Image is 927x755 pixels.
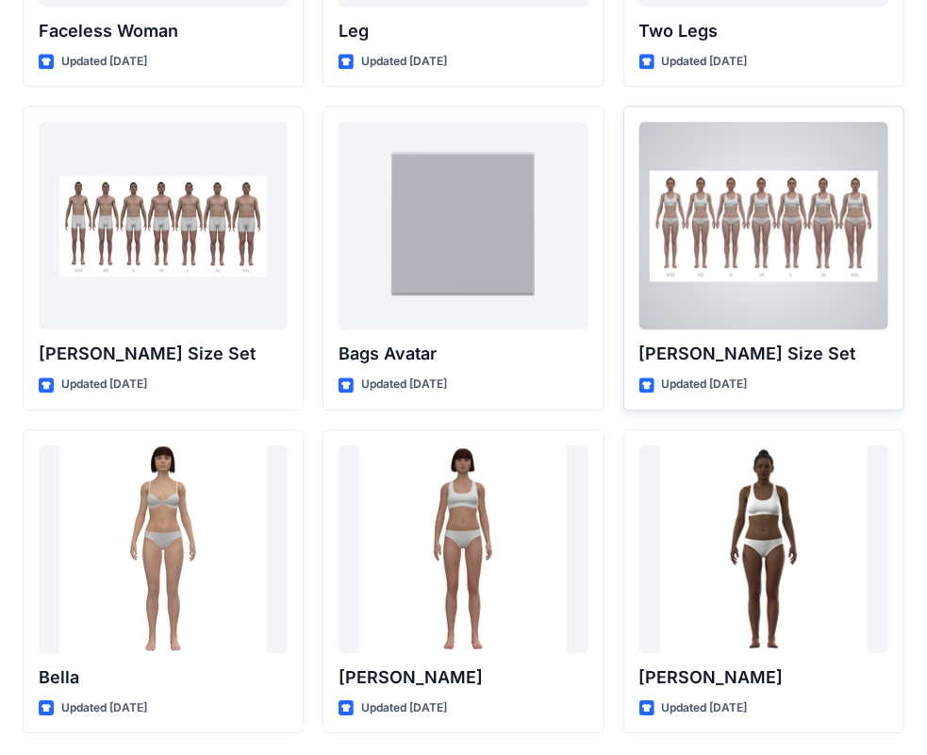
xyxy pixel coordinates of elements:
a: Bags Avatar [339,122,588,329]
a: Oliver Size Set [39,122,288,329]
p: [PERSON_NAME] [339,664,588,691]
p: Updated [DATE] [361,52,447,72]
p: [PERSON_NAME] Size Set [39,341,288,367]
p: Updated [DATE] [662,52,748,72]
p: Two Legs [639,18,888,44]
p: Updated [DATE] [662,698,748,718]
p: Faceless Woman [39,18,288,44]
p: [PERSON_NAME] Size Set [639,341,888,367]
a: Olivia Size Set [639,122,888,329]
p: [PERSON_NAME] [639,664,888,691]
p: Leg [339,18,588,44]
a: Gabrielle [639,445,888,653]
p: Updated [DATE] [61,698,147,718]
p: Updated [DATE] [361,375,447,394]
p: Updated [DATE] [61,375,147,394]
p: Bags Avatar [339,341,588,367]
p: Bella [39,664,288,691]
p: Updated [DATE] [361,698,447,718]
p: Updated [DATE] [61,52,147,72]
p: Updated [DATE] [662,375,748,394]
a: Emma [339,445,588,653]
a: Bella [39,445,288,653]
